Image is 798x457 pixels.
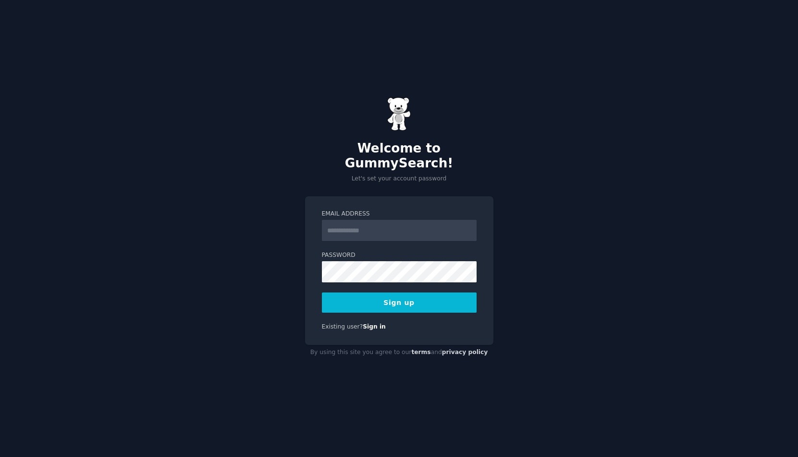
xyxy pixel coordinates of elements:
a: privacy policy [442,349,488,355]
h2: Welcome to GummySearch! [305,141,493,171]
label: Email Address [322,210,477,218]
button: Sign up [322,292,477,313]
div: By using this site you agree to our and [305,345,493,360]
a: terms [411,349,430,355]
p: Let's set your account password [305,175,493,183]
img: Gummy Bear [387,97,411,131]
span: Existing user? [322,323,363,330]
a: Sign in [363,323,386,330]
label: Password [322,251,477,260]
